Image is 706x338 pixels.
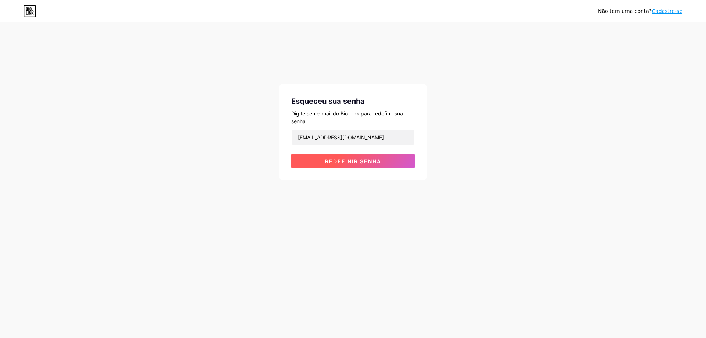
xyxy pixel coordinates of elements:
[291,154,415,168] button: Redefinir senha
[652,8,682,14] a: Cadastre-se
[291,97,365,106] font: Esqueceu sua senha
[291,110,403,124] font: Digite seu e-mail do Bio Link para redefinir sua senha
[598,8,652,14] font: Não tem uma conta?
[292,130,414,145] input: E-mail
[325,158,381,164] font: Redefinir senha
